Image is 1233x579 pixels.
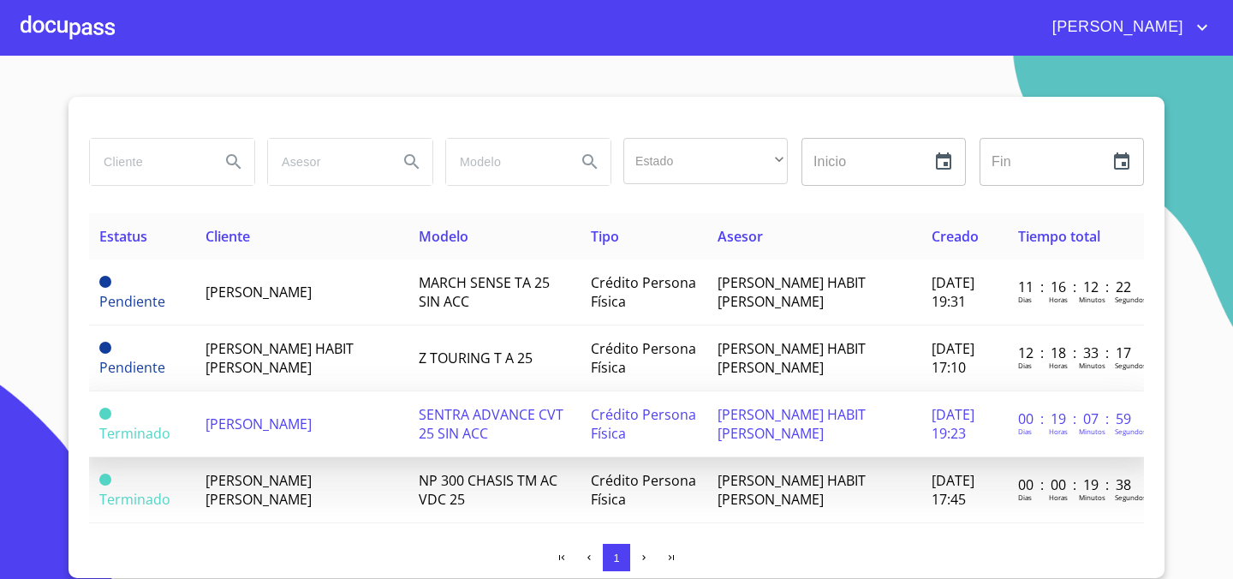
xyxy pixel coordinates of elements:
span: Cliente [205,227,250,246]
span: Asesor [718,227,763,246]
p: 00 : 00 : 19 : 38 [1018,475,1134,494]
span: [DATE] 17:10 [932,339,974,377]
span: SENTRA ADVANCE CVT 25 SIN ACC [419,405,563,443]
span: Estatus [99,227,147,246]
span: [PERSON_NAME] HABIT [PERSON_NAME] [718,273,866,311]
span: NP 300 CHASIS TM AC VDC 25 [419,471,557,509]
button: Search [569,141,611,182]
span: Tiempo total [1018,227,1100,246]
span: Pendiente [99,342,111,354]
input: search [90,139,206,185]
p: 11 : 16 : 12 : 22 [1018,278,1134,296]
span: MARCH SENSE TA 25 SIN ACC [419,273,550,311]
p: Dias [1018,361,1032,370]
span: Tipo [591,227,619,246]
button: Search [213,141,254,182]
span: [PERSON_NAME] HABIT [PERSON_NAME] [718,339,866,377]
span: Creado [932,227,979,246]
button: 1 [603,544,630,571]
span: Terminado [99,424,170,443]
p: 12 : 18 : 33 : 17 [1018,343,1134,362]
p: Horas [1049,492,1068,502]
p: Horas [1049,295,1068,304]
span: [PERSON_NAME] [205,283,312,301]
span: Z TOURING T A 25 [419,349,533,367]
p: Minutos [1079,361,1105,370]
span: Pendiente [99,292,165,311]
p: Minutos [1079,427,1105,436]
span: Crédito Persona Física [591,405,696,443]
span: [PERSON_NAME] [205,415,312,433]
span: [DATE] 19:23 [932,405,974,443]
p: Horas [1049,427,1068,436]
p: Segundos [1115,427,1147,436]
span: Terminado [99,408,111,420]
p: Dias [1018,427,1032,436]
span: 1 [613,552,619,564]
button: Search [391,141,432,182]
span: [PERSON_NAME] HABIT [PERSON_NAME] [718,471,866,509]
span: [PERSON_NAME] HABIT [PERSON_NAME] [718,405,866,443]
span: Pendiente [99,358,165,377]
span: Terminado [99,474,111,486]
p: Segundos [1115,361,1147,370]
span: Pendiente [99,276,111,288]
div: ​ [623,138,788,184]
button: account of current user [1039,14,1212,41]
span: [DATE] 19:31 [932,273,974,311]
span: [PERSON_NAME] HABIT [PERSON_NAME] [205,339,354,377]
span: [PERSON_NAME] [1039,14,1192,41]
p: Segundos [1115,295,1147,304]
input: search [446,139,563,185]
p: Dias [1018,295,1032,304]
p: Segundos [1115,492,1147,502]
p: 00 : 19 : 07 : 59 [1018,409,1134,428]
span: Terminado [99,490,170,509]
span: Crédito Persona Física [591,339,696,377]
input: search [268,139,384,185]
span: Modelo [419,227,468,246]
span: Crédito Persona Física [591,471,696,509]
span: [PERSON_NAME] [PERSON_NAME] [205,471,312,509]
p: Minutos [1079,492,1105,502]
span: Crédito Persona Física [591,273,696,311]
p: Horas [1049,361,1068,370]
p: Dias [1018,492,1032,502]
p: Minutos [1079,295,1105,304]
span: [DATE] 17:45 [932,471,974,509]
